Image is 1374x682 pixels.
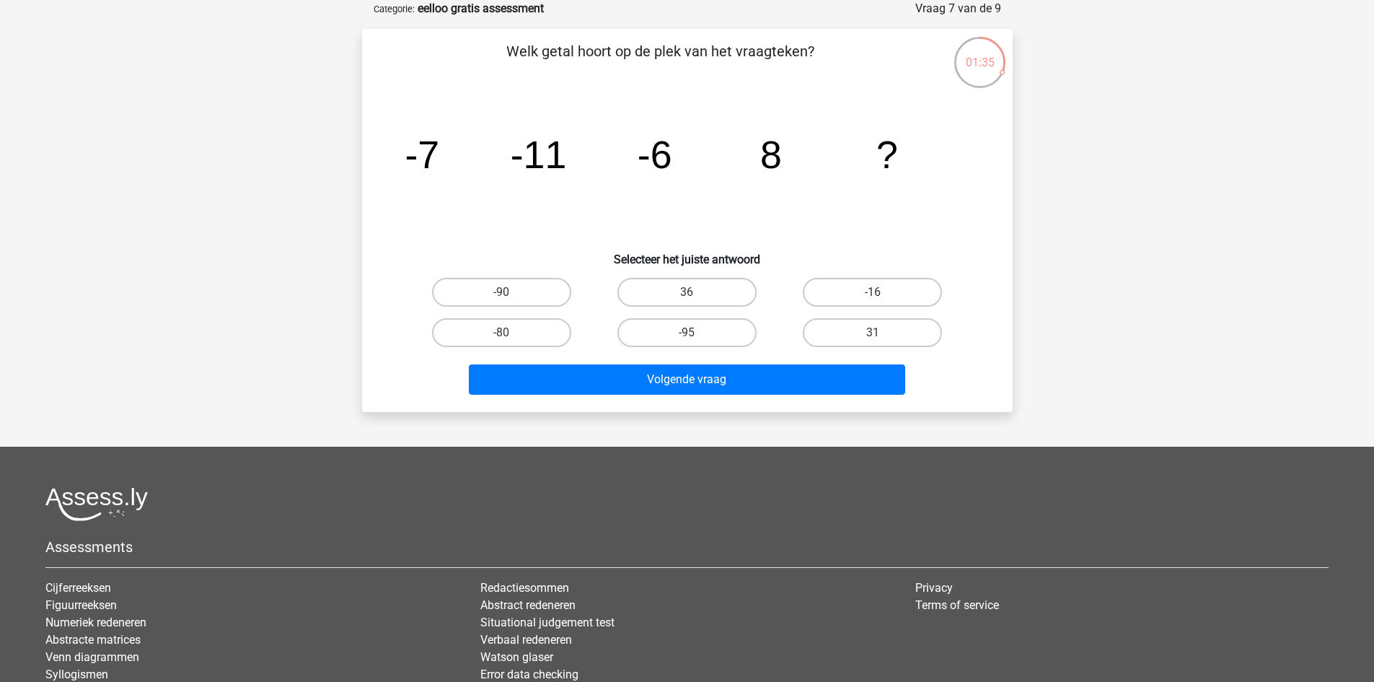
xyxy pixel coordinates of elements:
[432,278,571,307] label: -90
[480,668,578,681] a: Error data checking
[45,538,1329,556] h5: Assessments
[432,318,571,347] label: -80
[915,581,953,595] a: Privacy
[803,278,942,307] label: -16
[405,133,439,176] tspan: -7
[480,633,572,647] a: Verbaal redeneren
[759,133,781,176] tspan: 8
[480,650,553,664] a: Watson glaser
[510,133,566,176] tspan: -11
[45,633,141,647] a: Abstracte matrices
[45,487,148,521] img: Assessly logo
[45,598,117,612] a: Figuurreeksen
[45,650,139,664] a: Venn diagrammen
[617,318,757,347] label: -95
[418,1,544,15] strong: eelloo gratis assessment
[803,318,942,347] label: 31
[876,133,898,176] tspan: ?
[617,278,757,307] label: 36
[385,241,990,266] h6: Selecteer het juiste antwoord
[480,616,615,629] a: Situational judgement test
[953,35,1007,71] div: 01:35
[45,616,146,629] a: Numeriek redeneren
[374,4,415,14] small: Categorie:
[480,598,576,612] a: Abstract redeneren
[469,364,905,395] button: Volgende vraag
[385,40,935,84] p: Welk getal hoort op de plek van het vraagteken?
[915,598,999,612] a: Terms of service
[480,581,569,595] a: Redactiesommen
[45,581,111,595] a: Cijferreeksen
[45,668,108,681] a: Syllogismen
[637,133,671,176] tspan: -6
